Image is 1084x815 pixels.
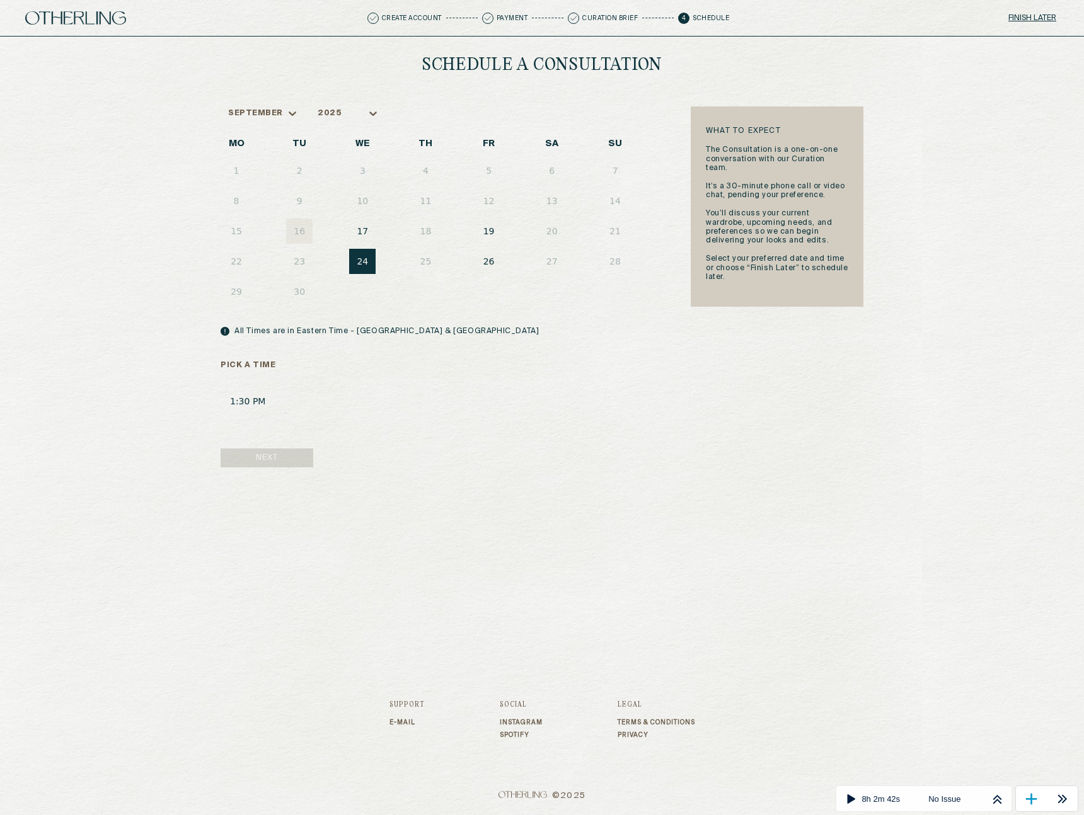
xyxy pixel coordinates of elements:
[394,132,457,156] th: TH
[602,249,628,274] button: 28
[582,15,638,21] p: Curation Brief
[476,249,502,274] button: 26
[584,132,647,156] th: SU
[497,15,528,21] p: Payment
[458,132,521,156] th: FR
[422,57,662,74] h1: Schedule a Consultation
[500,719,543,726] a: Instagram
[500,731,543,739] a: Spotify
[706,127,848,135] h1: what to expect
[223,279,250,304] button: 29
[343,109,345,118] input: year-dropdown
[286,188,313,214] button: 9
[223,158,250,183] button: 1
[389,719,425,726] a: E-mail
[500,701,543,709] h3: Social
[412,219,439,244] button: 18
[618,731,695,739] a: Privacy
[318,109,342,118] div: 2025
[223,219,250,244] button: 15
[382,15,442,21] p: Create Account
[539,219,565,244] button: 20
[602,158,628,183] button: 7
[349,219,376,244] button: 17
[476,188,502,214] button: 12
[693,15,729,21] p: Schedule
[221,448,313,467] button: Next
[412,158,439,183] button: 4
[521,132,584,156] th: SA
[602,188,628,214] button: 14
[331,132,394,156] th: WE
[602,219,628,244] button: 21
[228,109,283,118] div: September
[349,188,376,214] button: 10
[539,158,565,183] button: 6
[223,188,250,214] button: 8
[706,145,848,282] p: The Consultation is a one-on-one conversation with our Curation team. It’s a 30-minute phone call...
[205,132,268,156] th: MO
[286,279,313,304] button: 30
[678,13,689,24] span: 4
[234,327,539,336] p: All Times are in Eastern Time - [GEOGRAPHIC_DATA] & [GEOGRAPHIC_DATA]
[286,219,313,244] button: 16
[476,219,502,244] button: 19
[412,188,439,214] button: 11
[284,109,287,118] input: month-dropdown
[539,188,565,214] button: 13
[412,249,439,274] button: 25
[25,11,126,25] img: logo
[349,158,376,183] button: 3
[268,132,331,156] th: TU
[618,719,695,726] a: Terms & Conditions
[389,701,425,709] h3: Support
[286,249,313,274] button: 23
[389,791,695,801] span: © 2025
[349,249,376,274] button: 24
[221,390,275,413] button: 1:30 PM
[221,361,662,370] p: Pick a Time
[223,249,250,274] button: 22
[539,249,565,274] button: 27
[476,158,502,183] button: 5
[1006,9,1059,27] button: Finish later
[618,701,695,709] h3: Legal
[286,158,313,183] button: 2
